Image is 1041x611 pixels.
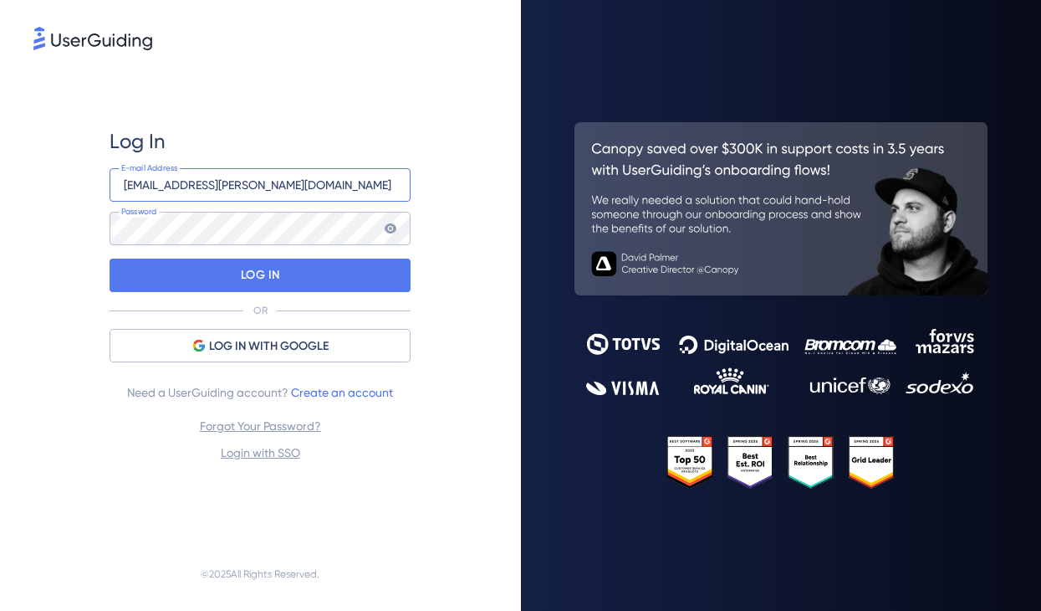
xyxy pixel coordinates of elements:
a: Create an account [291,386,393,399]
img: 9302ce2ac39453076f5bc0f2f2ca889b.svg [586,329,975,395]
p: OR [253,304,268,317]
img: 26c0aa7c25a843aed4baddd2b5e0fa68.svg [574,122,988,295]
span: © 2025 All Rights Reserved. [201,564,319,584]
img: 8faab4ba6bc7696a72372aa768b0286c.svg [33,27,152,50]
p: LOG IN [241,262,280,289]
img: 25303e33045975176eb484905ab012ff.svg [667,436,895,488]
a: Login with SSO [221,446,300,460]
span: Log In [110,128,166,155]
span: Need a UserGuiding account? [127,383,393,403]
a: Forgot Your Password? [200,419,321,433]
span: LOG IN WITH GOOGLE [209,336,329,357]
input: example@company.com [110,168,411,202]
